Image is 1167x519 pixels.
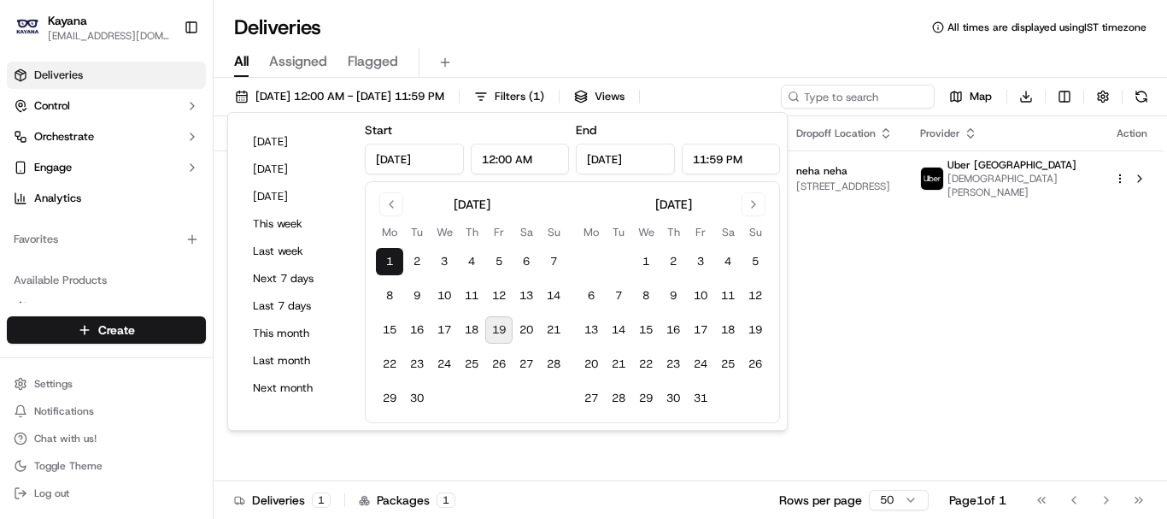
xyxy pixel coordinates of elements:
[947,21,1146,34] span: All times are displayed using IST timezone
[714,223,742,241] th: Saturday
[44,110,308,128] input: Got a question? Start typing here...
[7,226,206,253] div: Favorites
[431,316,458,344] button: 17
[632,385,660,412] button: 29
[138,241,281,272] a: 💻API Documentation
[454,196,490,213] div: [DATE]
[10,241,138,272] a: 📗Knowledge Base
[605,385,632,412] button: 28
[578,223,605,241] th: Monday
[365,144,464,174] input: Date
[605,223,632,241] th: Tuesday
[376,351,403,378] button: 22
[7,372,206,396] button: Settings
[359,492,455,509] div: Packages
[576,122,596,138] label: End
[245,294,348,318] button: Last 7 days
[540,316,567,344] button: 21
[245,376,348,400] button: Next month
[458,282,485,310] button: 11
[655,196,692,213] div: [DATE]
[437,492,455,508] div: 1
[578,351,605,378] button: 20
[34,248,131,265] span: Knowledge Base
[513,351,540,378] button: 27
[742,192,765,216] button: Go to next month
[234,14,321,41] h1: Deliveries
[632,316,660,344] button: 15
[687,316,714,344] button: 17
[714,248,742,275] button: 4
[245,212,348,236] button: This week
[234,492,331,509] div: Deliveries
[970,89,992,104] span: Map
[605,316,632,344] button: 14
[485,316,513,344] button: 19
[431,223,458,241] th: Wednesday
[495,89,544,104] span: Filters
[660,351,687,378] button: 23
[714,282,742,310] button: 11
[687,351,714,378] button: 24
[376,385,403,412] button: 29
[714,351,742,378] button: 25
[170,290,207,303] span: Pylon
[376,223,403,241] th: Monday
[578,385,605,412] button: 27
[458,351,485,378] button: 25
[98,321,135,339] span: Create
[921,168,943,190] img: uber-new-logo.jpeg
[48,29,170,43] button: [EMAIL_ADDRESS][DOMAIN_NAME]
[269,51,327,72] span: Assigned
[348,51,398,72] span: Flagged
[17,163,48,194] img: 1736555255976-a54dd68f-1ca7-489b-9aae-adbdc363a1c4
[144,250,158,263] div: 💻
[1114,127,1150,140] div: Action
[540,223,567,241] th: Sunday
[660,282,687,310] button: 9
[7,427,206,451] button: Chat with us!
[7,123,206,150] button: Orchestrate
[34,129,94,144] span: Orchestrate
[687,385,714,412] button: 31
[255,89,444,104] span: [DATE] 12:00 AM - [DATE] 11:59 PM
[245,185,348,209] button: [DATE]
[7,154,206,181] button: Engage
[513,282,540,310] button: 13
[376,316,403,344] button: 15
[513,316,540,344] button: 20
[431,248,458,275] button: 3
[7,185,206,212] a: Analytics
[7,399,206,423] button: Notifications
[485,351,513,378] button: 26
[7,316,206,344] button: Create
[471,144,570,174] input: Time
[376,282,403,310] button: 8
[947,172,1087,199] span: [DEMOGRAPHIC_DATA][PERSON_NAME]
[17,68,311,96] p: Welcome 👋
[605,282,632,310] button: 7
[513,223,540,241] th: Saturday
[34,300,73,316] span: Nash AI
[48,12,87,29] span: Kayana
[687,223,714,241] th: Friday
[485,223,513,241] th: Friday
[34,68,83,83] span: Deliveries
[7,481,206,505] button: Log out
[632,248,660,275] button: 1
[227,85,452,109] button: [DATE] 12:00 AM - [DATE] 11:59 PM
[595,89,625,104] span: Views
[632,282,660,310] button: 8
[540,282,567,310] button: 14
[17,17,51,51] img: Nash
[513,248,540,275] button: 6
[34,191,81,206] span: Analytics
[941,85,1000,109] button: Map
[742,248,769,275] button: 5
[947,158,1076,172] span: Uber [GEOGRAPHIC_DATA]
[466,85,552,109] button: Filters(1)
[14,300,199,316] a: Nash AI
[403,248,431,275] button: 2
[245,267,348,291] button: Next 7 days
